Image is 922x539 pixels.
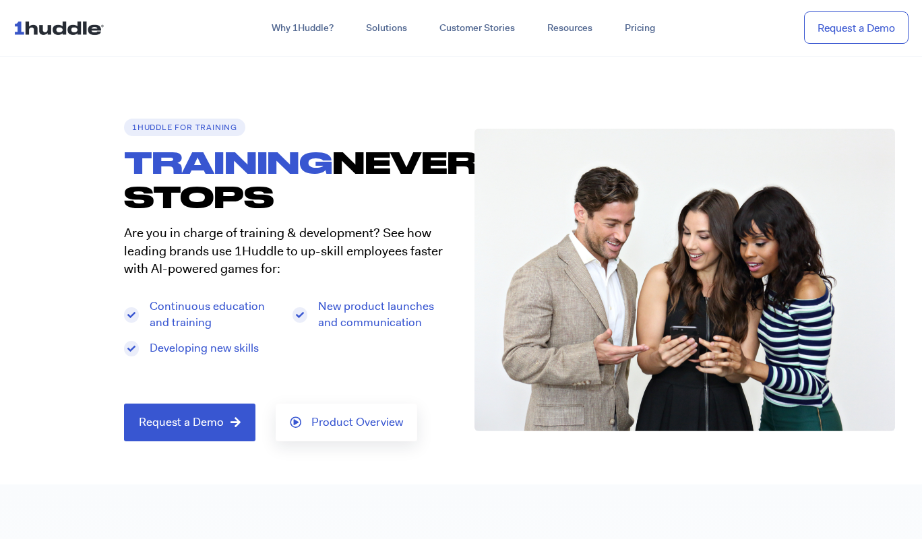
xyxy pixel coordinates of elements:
h6: 1Huddle for TRAINING [124,119,245,136]
span: New product launches and communication [315,298,448,331]
p: Are you in charge of training & development? See how leading brands use 1Huddle to up-skill emplo... [124,224,448,278]
span: Continuous education and training [146,298,280,331]
span: TRAINING [124,144,332,179]
a: Request a Demo [124,404,255,441]
a: Customer Stories [423,16,531,40]
a: Product Overview [276,404,417,441]
a: Why 1Huddle? [255,16,350,40]
span: Request a Demo [139,416,224,429]
a: Pricing [609,16,671,40]
h1: NEVER STOPS [124,145,461,214]
span: Product Overview [311,416,403,429]
a: Request a Demo [804,11,909,44]
img: ... [13,15,110,40]
a: Solutions [350,16,423,40]
a: Resources [531,16,609,40]
span: Developing new skills [146,340,259,356]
